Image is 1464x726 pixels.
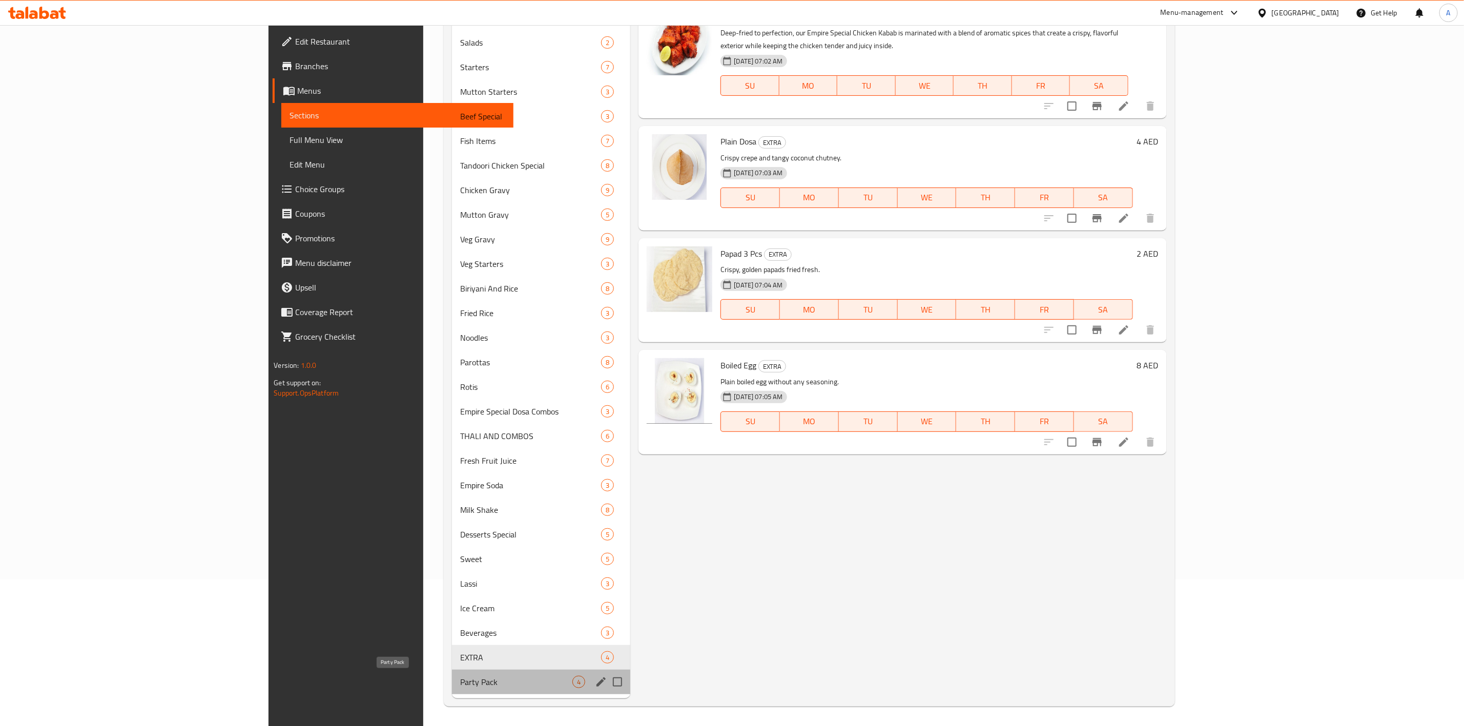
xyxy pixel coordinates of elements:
span: WE [900,78,950,93]
button: delete [1138,94,1163,118]
button: FR [1015,188,1074,208]
span: Grocery Checklist [295,330,505,343]
span: 3 [602,628,613,638]
span: MO [784,302,835,317]
span: Version: [274,359,299,372]
span: WE [902,414,953,429]
span: SU [725,190,776,205]
a: Edit Restaurant [273,29,513,54]
div: items [572,676,585,688]
span: EXTRA [759,137,786,149]
span: 9 [602,235,613,244]
span: 5 [602,604,613,613]
div: items [601,602,614,614]
button: MO [779,75,837,96]
div: THALI AND COMBOS6 [452,424,631,448]
span: Select to update [1061,208,1083,229]
span: Desserts Special [460,528,602,541]
span: 3 [602,579,613,589]
span: TH [958,78,1007,93]
span: 8 [602,358,613,367]
span: 3 [602,87,613,97]
span: 3 [602,481,613,490]
span: Menus [297,85,505,97]
div: Salads [460,36,602,49]
span: 8 [602,505,613,515]
span: Sections [290,109,505,121]
span: Rotis [460,381,602,393]
span: Coverage Report [295,306,505,318]
div: items [601,553,614,565]
div: items [601,209,614,221]
span: EXTRA [759,361,786,372]
span: Upsell [295,281,505,294]
button: TH [956,411,1015,432]
div: items [601,627,614,639]
h6: 2 AED [1137,246,1159,261]
span: 3 [602,112,613,121]
div: EXTRA4 [452,645,631,670]
a: Upsell [273,275,513,300]
span: SA [1078,190,1129,205]
span: Coupons [295,208,505,220]
div: EXTRA [758,360,786,372]
img: Papad 3 Pcs [647,246,712,312]
button: Branch-specific-item [1085,318,1109,342]
span: Edit Restaurant [295,35,505,48]
div: Ice Cream5 [452,596,631,620]
button: SA [1074,188,1133,208]
div: Menu-management [1161,7,1224,19]
span: Promotions [295,232,505,244]
div: Fresh Fruit Juice7 [452,448,631,473]
p: Deep-fried to perfection, our Empire Special Chicken Kabab is marinated with a blend of aromatic ... [720,27,1128,52]
span: Noodles [460,331,602,344]
p: Crispy crepe and tangy coconut chutney. [720,152,1132,164]
a: Grocery Checklist [273,324,513,349]
div: Starters7 [452,55,631,79]
span: Tandoori Chicken Special [460,159,602,172]
span: WE [902,190,953,205]
span: TU [843,190,894,205]
div: [GEOGRAPHIC_DATA] [1272,7,1339,18]
div: Veg Gravy9 [452,227,631,252]
button: SA [1074,299,1133,320]
img: Boiled Egg [647,358,712,424]
span: 5 [602,554,613,564]
div: items [601,159,614,172]
button: SU [720,299,780,320]
p: Crispy, golden papads fried fresh. [720,263,1132,276]
div: EXTRA [758,136,786,149]
span: Veg Starters [460,258,602,270]
div: Mutton Gravy5 [452,202,631,227]
span: MO [784,190,835,205]
div: Tandoori Chicken Special8 [452,153,631,178]
div: Empire Special Dosa Combos [460,405,602,418]
span: TH [960,190,1011,205]
div: items [601,651,614,663]
div: items [601,233,614,245]
span: 8 [602,161,613,171]
a: Promotions [273,226,513,251]
span: 6 [602,382,613,392]
span: Fresh Fruit Juice [460,454,602,467]
span: MO [784,414,835,429]
span: Select to update [1061,319,1083,341]
span: 3 [602,333,613,343]
div: Salads2 [452,30,631,55]
div: Milk Shake [460,504,602,516]
div: Ice Cream [460,602,602,614]
button: FR [1015,299,1074,320]
a: Edit menu item [1118,436,1130,448]
button: SU [720,411,780,432]
button: TU [837,75,895,96]
div: items [601,454,614,467]
button: MO [780,299,839,320]
div: items [601,61,614,73]
span: FR [1019,414,1070,429]
span: Edit Menu [290,158,505,171]
div: items [601,135,614,147]
span: Mutton Gravy [460,209,602,221]
button: SA [1074,411,1133,432]
a: Edit menu item [1118,100,1130,112]
span: Empire Soda [460,479,602,491]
